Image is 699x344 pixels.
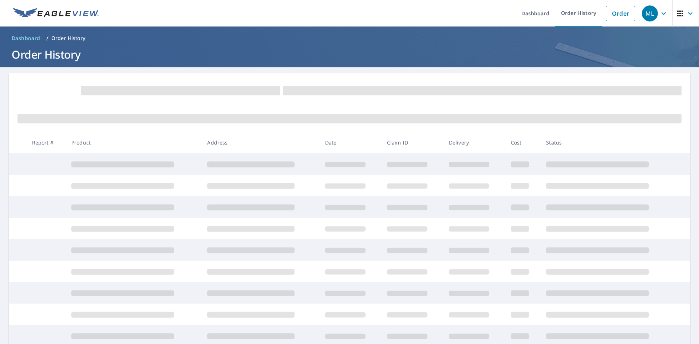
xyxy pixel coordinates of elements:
th: Product [66,132,201,153]
li: / [46,34,48,43]
th: Claim ID [381,132,443,153]
th: Address [201,132,319,153]
img: EV Logo [13,8,99,19]
div: ML [642,5,658,21]
h1: Order History [9,47,690,62]
th: Cost [505,132,541,153]
th: Status [540,132,676,153]
a: Order [606,6,635,21]
p: Order History [51,35,86,42]
nav: breadcrumb [9,32,690,44]
span: Dashboard [12,35,40,42]
a: Dashboard [9,32,43,44]
th: Date [319,132,381,153]
th: Report # [26,132,66,153]
th: Delivery [443,132,505,153]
